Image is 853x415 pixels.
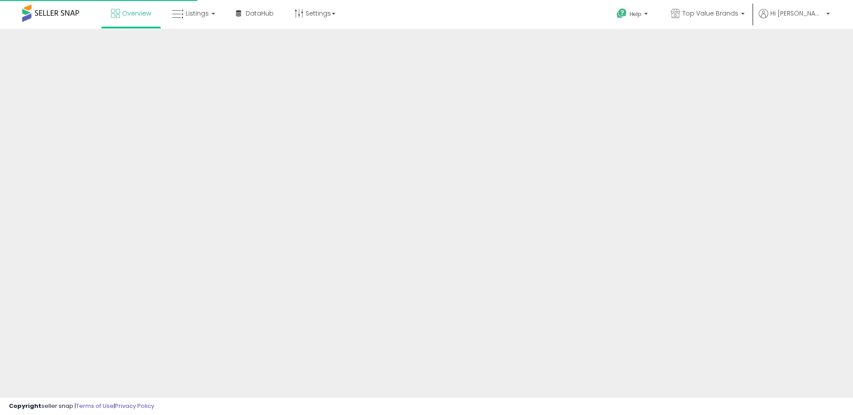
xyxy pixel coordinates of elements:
[610,1,657,29] a: Help
[186,9,209,18] span: Listings
[616,8,627,19] i: Get Help
[122,9,151,18] span: Overview
[770,9,824,18] span: Hi [PERSON_NAME]
[759,9,830,29] a: Hi [PERSON_NAME]
[630,10,642,18] span: Help
[246,9,274,18] span: DataHub
[682,9,738,18] span: Top Value Brands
